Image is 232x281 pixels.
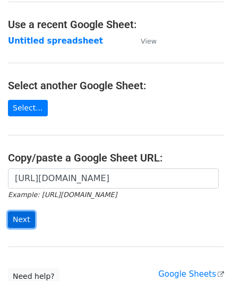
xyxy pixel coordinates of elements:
[8,36,103,46] a: Untitled spreadsheet
[8,151,224,164] h4: Copy/paste a Google Sheet URL:
[8,100,48,116] a: Select...
[130,36,157,46] a: View
[8,168,219,189] input: Paste your Google Sheet URL here
[8,79,224,92] h4: Select another Google Sheet:
[8,191,117,199] small: Example: [URL][DOMAIN_NAME]
[141,37,157,45] small: View
[179,230,232,281] iframe: Chat Widget
[158,269,224,279] a: Google Sheets
[8,211,35,228] input: Next
[8,18,224,31] h4: Use a recent Google Sheet:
